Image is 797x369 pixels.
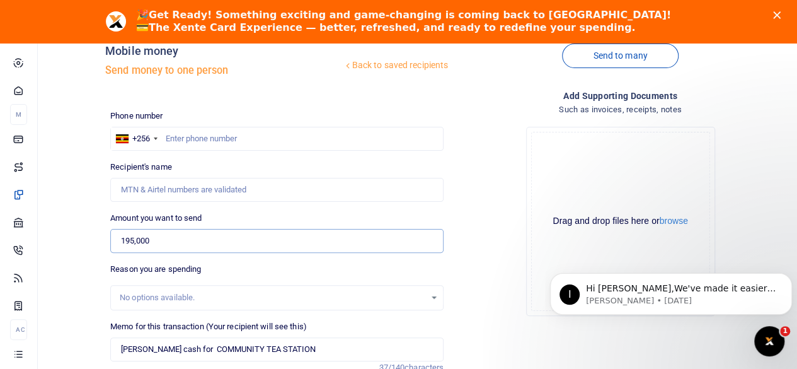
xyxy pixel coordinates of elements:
[343,54,449,77] a: Back to saved recipients
[454,103,787,117] h4: Such as invoices, receipts, notes
[149,9,671,21] b: Get Ready! Something exciting and game-changing is coming back to [GEOGRAPHIC_DATA]!
[526,127,715,316] div: File Uploader
[532,215,709,227] div: Drag and drop files here or
[136,9,671,34] div: 🎉 💳
[106,11,126,32] img: Profile image for Aceng
[10,319,27,340] li: Ac
[111,127,161,150] div: Uganda: +256
[773,11,786,19] div: Close
[110,127,444,151] input: Enter phone number
[545,247,797,335] iframe: Intercom notifications message
[10,104,27,125] li: M
[110,161,172,173] label: Recipient's name
[149,21,635,33] b: The Xente Card Experience — better, refreshed, and ready to redefine your spending.
[660,216,688,225] button: browse
[780,326,790,336] span: 1
[132,132,150,145] div: +256
[110,212,202,225] label: Amount you want to send
[110,337,444,361] input: Enter extra information
[105,44,342,58] h4: Mobile money
[454,89,787,103] h4: Add supporting Documents
[120,291,425,304] div: No options available.
[110,178,444,202] input: MTN & Airtel numbers are validated
[105,64,342,77] h5: Send money to one person
[754,326,784,356] iframe: Intercom live chat
[110,263,201,276] label: Reason you are spending
[110,229,444,253] input: UGX
[110,110,163,122] label: Phone number
[562,44,678,68] a: Send to many
[110,320,307,333] label: Memo for this transaction (Your recipient will see this)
